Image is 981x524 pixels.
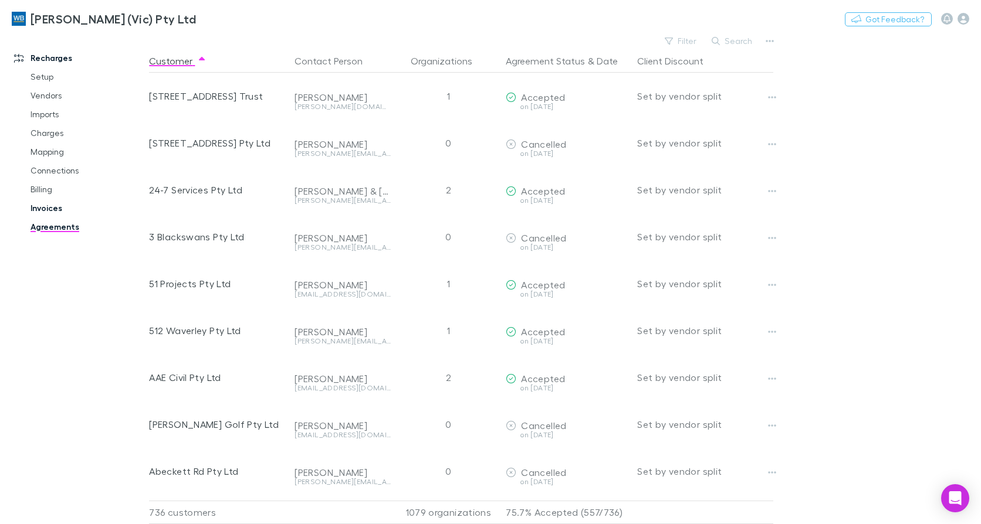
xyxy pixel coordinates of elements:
[19,105,155,124] a: Imports
[521,138,566,149] span: Cancelled
[506,385,628,392] div: on [DATE]
[295,478,391,485] div: [PERSON_NAME][EMAIL_ADDRESS][DOMAIN_NAME]
[295,338,391,345] div: [PERSON_NAME][EMAIL_ADDRESS][DOMAIN_NAME]
[149,49,207,73] button: Customer
[149,448,285,495] div: Abeckett Rd Pty Ltd
[395,501,501,524] div: 1079 organizations
[295,385,391,392] div: [EMAIL_ADDRESS][DOMAIN_NAME]
[506,501,628,523] p: 75.7% Accepted (557/736)
[149,73,285,120] div: [STREET_ADDRESS] Trust
[19,161,155,180] a: Connections
[2,49,155,67] a: Recharges
[295,150,391,157] div: [PERSON_NAME][EMAIL_ADDRESS][DOMAIN_NAME]
[506,197,628,204] div: on [DATE]
[295,467,391,478] div: [PERSON_NAME]
[295,197,391,204] div: [PERSON_NAME][EMAIL_ADDRESS][DOMAIN_NAME]
[19,67,155,86] a: Setup
[19,217,155,236] a: Agreements
[506,478,628,485] div: on [DATE]
[149,120,285,166] div: [STREET_ADDRESS] Pty Ltd
[521,373,565,384] span: Accepted
[12,12,26,26] img: William Buck (Vic) Pty Ltd's Logo
[395,307,501,354] div: 1
[31,12,196,26] h3: [PERSON_NAME] (Vic) Pty Ltd
[395,73,501,120] div: 1
[637,307,773,354] div: Set by vendor split
[706,34,759,48] button: Search
[149,354,285,401] div: AAE Civil Pty Ltd
[295,91,391,103] div: [PERSON_NAME]
[637,49,718,73] button: Client Discount
[659,34,703,48] button: Filter
[521,185,565,196] span: Accepted
[395,401,501,448] div: 0
[19,142,155,161] a: Mapping
[637,260,773,307] div: Set by vendor split
[149,501,290,524] div: 736 customers
[19,199,155,217] a: Invoices
[521,279,565,290] span: Accepted
[506,338,628,345] div: on [DATE]
[395,260,501,307] div: 1
[395,354,501,401] div: 2
[395,166,501,213] div: 2
[295,373,391,385] div: [PERSON_NAME]
[941,484,969,512] div: Open Intercom Messenger
[149,260,285,307] div: 51 Projects Pty Ltd
[19,180,155,199] a: Billing
[149,213,285,260] div: 3 Blackswans Pty Ltd
[597,49,618,73] button: Date
[295,138,391,150] div: [PERSON_NAME]
[295,420,391,431] div: [PERSON_NAME]
[521,232,566,243] span: Cancelled
[521,326,565,337] span: Accepted
[295,244,391,251] div: [PERSON_NAME][EMAIL_ADDRESS][DOMAIN_NAME]
[506,150,628,157] div: on [DATE]
[149,307,285,354] div: 512 Waverley Pty Ltd
[637,448,773,495] div: Set by vendor split
[5,5,203,33] a: [PERSON_NAME] (Vic) Pty Ltd
[295,49,377,73] button: Contact Person
[395,213,501,260] div: 0
[395,120,501,166] div: 0
[295,232,391,244] div: [PERSON_NAME]
[637,354,773,401] div: Set by vendor split
[521,91,565,103] span: Accepted
[637,120,773,166] div: Set by vendor split
[506,49,585,73] button: Agreement Status
[395,448,501,495] div: 0
[521,467,566,478] span: Cancelled
[637,73,773,120] div: Set by vendor split
[295,279,391,291] div: [PERSON_NAME]
[295,103,391,110] div: [PERSON_NAME][DOMAIN_NAME][EMAIL_ADDRESS][PERSON_NAME][DOMAIN_NAME]
[19,86,155,105] a: Vendors
[506,103,628,110] div: on [DATE]
[149,166,285,213] div: 24-7 Services Pty Ltd
[295,431,391,438] div: [EMAIL_ADDRESS][DOMAIN_NAME]
[637,401,773,448] div: Set by vendor split
[845,12,932,26] button: Got Feedback?
[295,326,391,338] div: [PERSON_NAME]
[19,124,155,142] a: Charges
[149,401,285,448] div: [PERSON_NAME] Golf Pty Ltd
[506,244,628,251] div: on [DATE]
[411,49,486,73] button: Organizations
[637,213,773,260] div: Set by vendor split
[295,291,391,298] div: [EMAIL_ADDRESS][DOMAIN_NAME]
[506,431,628,438] div: on [DATE]
[295,185,391,197] div: [PERSON_NAME] & [PERSON_NAME]
[521,420,566,431] span: Cancelled
[637,166,773,213] div: Set by vendor split
[506,291,628,298] div: on [DATE]
[506,49,628,73] div: &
